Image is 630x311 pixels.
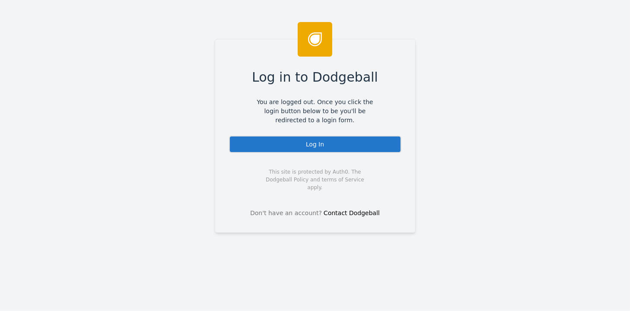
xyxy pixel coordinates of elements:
[229,136,401,153] div: Log In
[250,209,322,218] span: Don't have an account?
[324,209,380,216] a: Contact Dodgeball
[252,67,378,87] span: Log in to Dodgeball
[258,168,372,191] span: This site is protected by Auth0. The Dodgeball Policy and terms of Service apply.
[251,98,380,125] span: You are logged out. Once you click the login button below to be you'll be redirected to a login f...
